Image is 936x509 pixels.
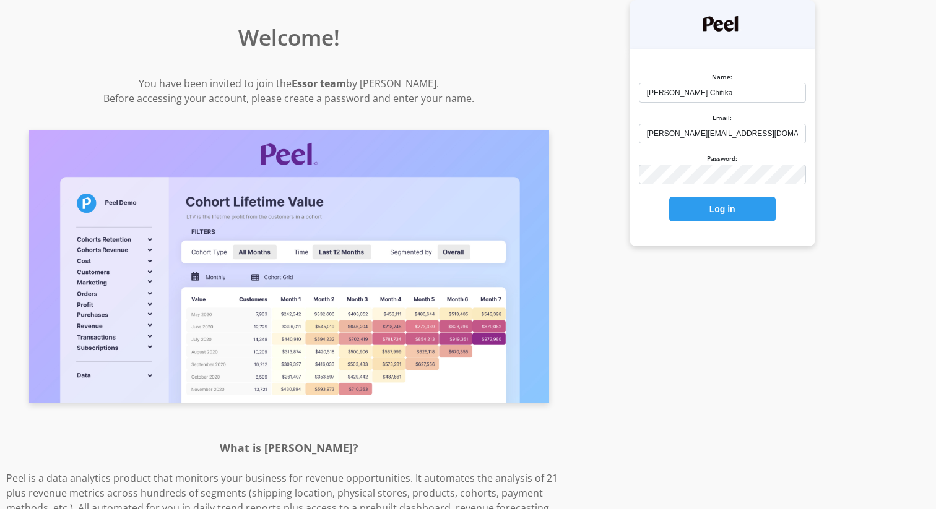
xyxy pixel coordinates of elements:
[703,16,742,32] img: Peel
[712,72,732,81] label: Name:
[669,197,776,221] button: Log in
[707,154,737,163] label: Password:
[713,113,732,122] label: Email:
[6,76,571,106] p: You have been invited to join the by [PERSON_NAME]. Before accessing your account, please create ...
[639,83,806,103] input: Michael Bluth
[292,77,346,90] strong: Essor team
[29,130,549,403] img: Screenshot of Peel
